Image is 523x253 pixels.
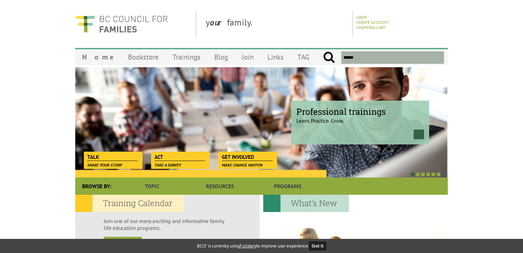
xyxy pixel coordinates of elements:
[121,49,166,65] a: Bookstore
[207,49,235,65] a: Blog
[218,152,276,161] a: Get Involved Make change happen
[200,11,353,37] div: y family.
[155,153,205,161] span: Act
[151,152,209,161] a: Act Take a survey
[155,162,181,168] span: Take a survey
[75,11,168,37] img: BC Council for FAMILIES
[254,178,322,195] a: Programs
[296,106,424,117] span: Professional trainings
[87,153,138,161] span: Talk
[87,162,122,168] span: Share your story
[356,25,386,30] a: Shopping Cart
[75,49,121,65] a: Home
[166,49,207,65] a: Trainings
[356,20,389,25] a: Create Account
[260,49,290,65] a: Links
[222,162,263,168] span: Make change happen
[309,242,326,250] button: Got it
[356,14,367,20] a: Login
[323,51,335,64] input: Submit
[240,243,256,249] a: Fullstory
[84,152,141,161] a: Talk Share your story
[104,217,231,231] p: Join one of our many exciting and informative family life education programs.
[75,178,118,195] div: Browse By:
[235,49,260,65] a: Join
[186,178,254,195] a: Resources
[290,49,316,65] a: TAG
[263,195,349,212] h2: What's New
[222,153,273,161] span: Get Involved
[75,195,184,212] h2: Training Calendar
[210,17,227,28] strong: our
[104,237,142,246] a: view all
[296,111,424,124] p: Learn. Practice. Grow.
[118,178,186,195] a: Topic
